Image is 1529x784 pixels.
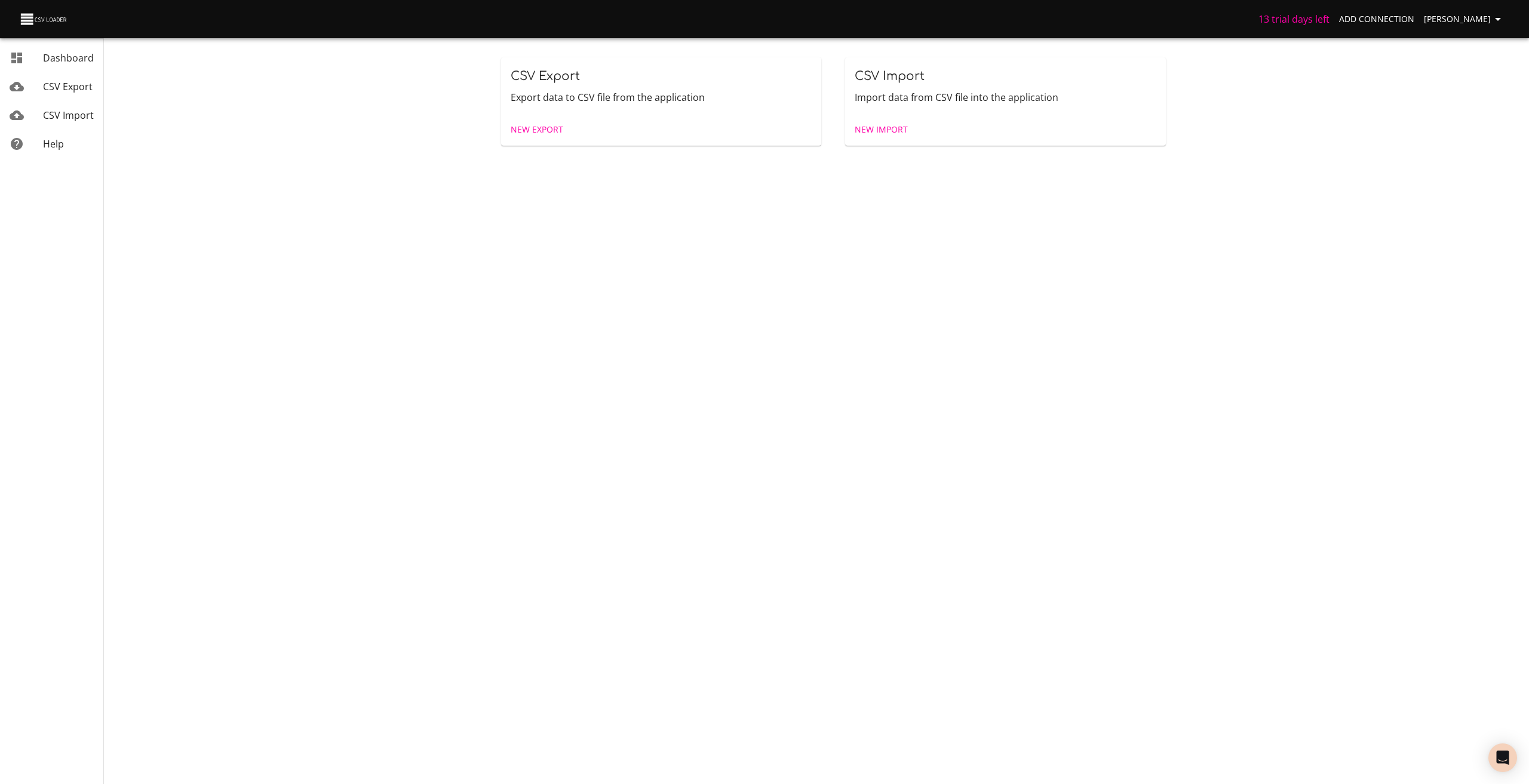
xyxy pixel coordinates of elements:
[850,119,913,141] a: New Import
[506,119,568,141] a: New Export
[511,69,580,83] span: CSV Export
[43,137,64,150] span: Help
[855,90,1156,104] p: Import data from CSV file into the application
[19,11,69,27] img: CSV Loader
[1488,743,1517,772] div: Open Intercom Messenger
[855,122,908,137] span: New Import
[1339,12,1414,27] span: Add Connection
[1334,8,1419,30] a: Add Connection
[43,51,94,64] span: Dashboard
[1419,8,1510,30] button: [PERSON_NAME]
[855,69,925,83] span: CSV Import
[1424,12,1505,27] span: [PERSON_NAME]
[511,122,563,137] span: New Export
[511,90,812,104] p: Export data to CSV file from the application
[43,80,93,93] span: CSV Export
[43,109,94,122] span: CSV Import
[1258,11,1330,27] h6: 13 trial days left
